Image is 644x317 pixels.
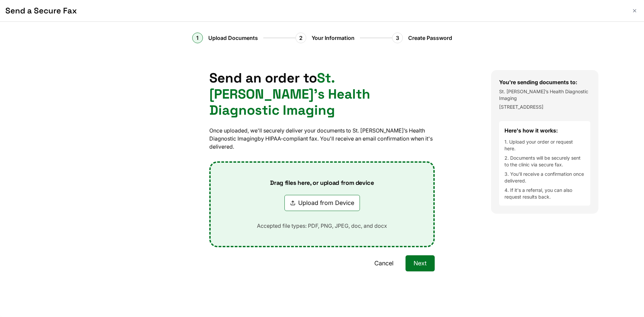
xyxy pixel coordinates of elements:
p: Accepted file types: PDF, PNG, JPEG, doc, and docx [246,222,398,230]
span: Upload Documents [208,34,258,42]
p: Once uploaded, we'll securely deliver your documents to St. [PERSON_NAME]’s Health Diagnostic Ima... [209,126,435,151]
span: St. [PERSON_NAME]’s Health Diagnostic Imaging [209,69,370,119]
button: Next [406,255,435,271]
button: Upload from Device [284,195,360,211]
h1: Send a Secure Fax [5,5,625,16]
li: 3. You'll receive a confirmation once delivered. [504,171,585,184]
p: St. [PERSON_NAME]’s Health Diagnostic Imaging [499,88,590,102]
p: Drag files here, or upload from device [259,179,384,187]
li: 2. Documents will be securely sent to the clinic via secure fax. [504,155,585,168]
div: 2 [296,33,306,43]
div: 3 [392,33,403,43]
button: Cancel [366,255,401,271]
h4: Here's how it works: [504,126,585,135]
li: 4. If it's a referral, you can also request results back. [504,187,585,200]
span: Your Information [312,34,355,42]
button: Close [631,7,639,15]
span: Create Password [408,34,452,42]
h3: You're sending documents to: [499,78,590,86]
h1: Send an order to [209,70,435,118]
div: 1 [192,33,203,43]
li: 1. Upload your order or request here. [504,139,585,152]
p: [STREET_ADDRESS] [499,104,590,110]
